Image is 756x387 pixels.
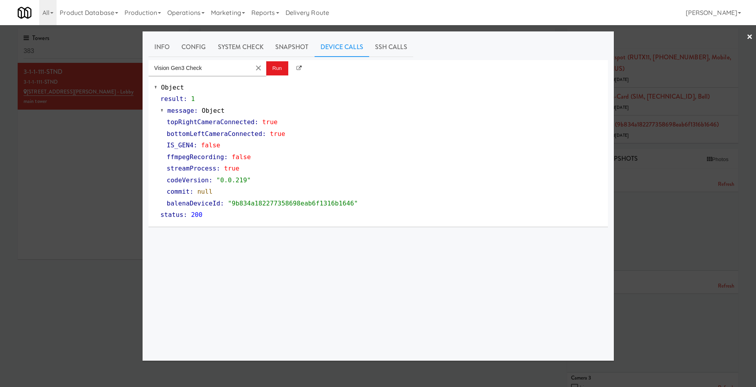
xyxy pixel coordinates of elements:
span: false [201,141,220,149]
span: bottomLeftCameraConnected [167,130,262,138]
span: : [216,165,220,172]
span: true [224,165,240,172]
span: topRightCameraConnected [167,118,255,126]
a: × [747,25,753,50]
img: Micromart [18,6,31,20]
a: System Check [212,37,269,57]
span: ffmpegRecording [167,153,224,161]
span: true [270,130,285,138]
span: : [262,130,266,138]
span: : [190,188,194,195]
span: null [197,188,212,195]
span: "9b834a182277358698eab6f1316b1646" [228,200,358,207]
span: : [194,107,198,114]
span: : [220,200,224,207]
span: result [161,95,183,103]
button: Clear Input [253,62,264,74]
span: 200 [191,211,202,218]
span: : [209,176,213,184]
span: : [194,141,198,149]
a: Config [176,37,212,57]
span: streamProcess [167,165,217,172]
span: : [254,118,258,126]
a: Device Calls [315,37,369,57]
span: "0.0.219" [216,176,251,184]
span: status [161,211,183,218]
span: commit [167,188,190,195]
span: message [167,107,194,114]
span: IS_GEN4 [167,141,194,149]
a: SSH Calls [369,37,413,57]
button: Run [266,61,288,75]
span: : [183,211,187,218]
a: Info [148,37,176,57]
input: Enter api call... [148,60,251,76]
span: 1 [191,95,195,103]
span: false [232,153,251,161]
span: true [262,118,278,126]
span: : [183,95,187,103]
span: : [224,153,228,161]
span: Object [202,107,225,114]
a: Snapshot [269,37,315,57]
span: balenaDeviceId [167,200,220,207]
span: codeVersion [167,176,209,184]
span: Object [161,84,184,91]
